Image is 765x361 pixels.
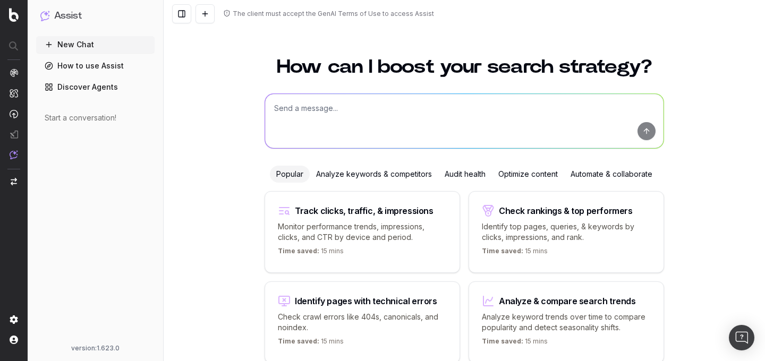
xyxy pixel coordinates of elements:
[295,297,437,305] div: Identify pages with technical errors
[278,337,319,345] span: Time saved:
[278,247,344,260] p: 15 mins
[492,166,564,183] div: Optimize content
[36,36,155,53] button: New Chat
[278,247,319,255] span: Time saved:
[729,325,754,350] div: Open Intercom Messenger
[10,89,18,98] img: Intelligence
[438,166,492,183] div: Audit health
[499,207,633,215] div: Check rankings & top performers
[278,221,447,243] p: Monitor performance trends, impressions, clicks, and CTR by device and period.
[482,221,651,243] p: Identify top pages, queries, & keywords by clicks, impressions, and rank.
[10,336,18,344] img: My account
[36,57,155,74] a: How to use Assist
[54,8,82,23] h1: Assist
[482,312,651,333] p: Analyze keyword trends over time to compare popularity and detect seasonality shifts.
[482,337,548,350] p: 15 mins
[482,247,523,255] span: Time saved:
[45,113,146,123] div: Start a conversation!
[40,8,150,23] button: Assist
[10,109,18,118] img: Activation
[482,247,548,260] p: 15 mins
[233,10,434,18] div: The client must accept the GenAI Terms of Use to access Assist
[10,130,18,139] img: Studio
[10,150,18,159] img: Assist
[10,68,18,77] img: Analytics
[36,79,155,96] a: Discover Agents
[278,337,344,350] p: 15 mins
[499,297,636,305] div: Analyze & compare search trends
[40,344,150,353] div: version: 1.623.0
[278,312,447,333] p: Check crawl errors like 404s, canonicals, and noindex.
[564,166,659,183] div: Automate & collaborate
[265,57,664,76] h1: How can I boost your search strategy?
[9,8,19,22] img: Botify logo
[11,178,17,185] img: Switch project
[295,207,433,215] div: Track clicks, traffic, & impressions
[270,166,310,183] div: Popular
[310,166,438,183] div: Analyze keywords & competitors
[40,11,50,21] img: Assist
[10,315,18,324] img: Setting
[482,337,523,345] span: Time saved:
